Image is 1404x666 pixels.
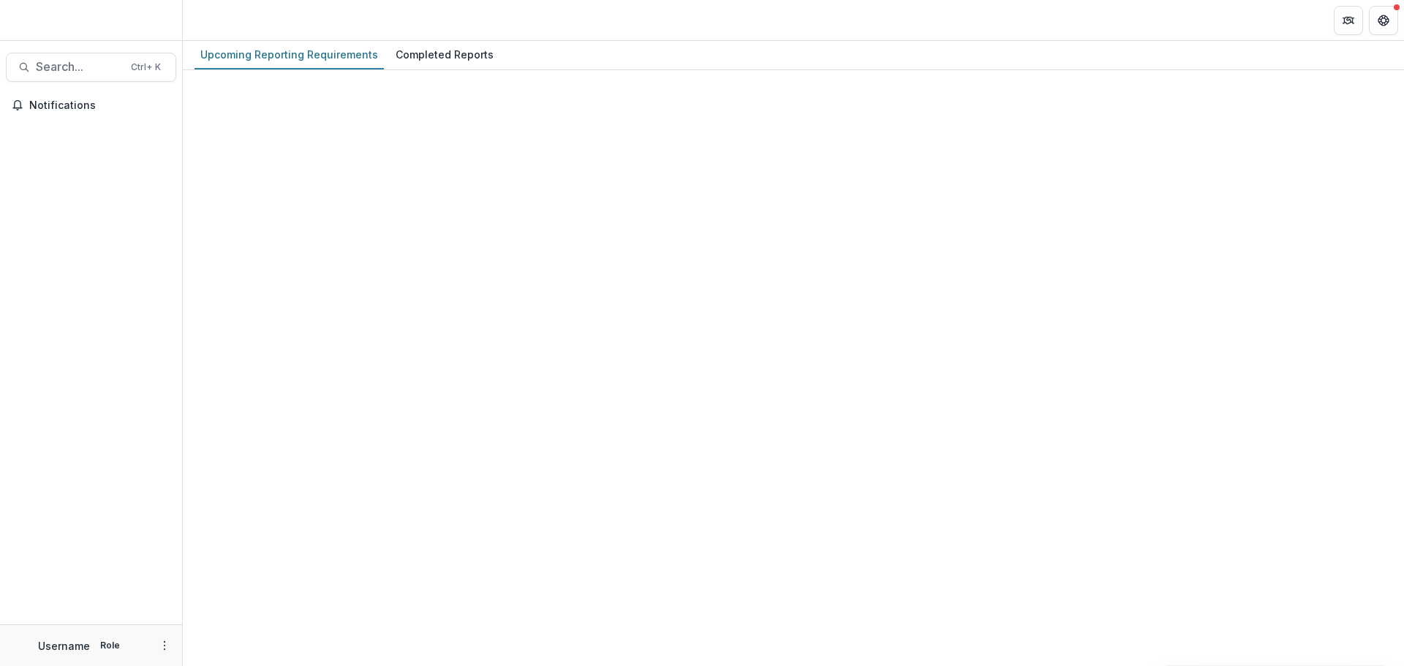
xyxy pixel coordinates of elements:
button: Get Help [1369,6,1398,35]
a: Completed Reports [390,41,499,69]
a: Upcoming Reporting Requirements [195,41,384,69]
button: Notifications [6,94,176,117]
button: More [156,637,173,654]
div: Ctrl + K [128,59,164,75]
button: Partners [1334,6,1363,35]
button: Search... [6,53,176,82]
span: Search... [36,60,122,74]
p: Username [38,638,90,654]
div: Upcoming Reporting Requirements [195,44,384,65]
div: Completed Reports [390,44,499,65]
p: Role [96,639,124,652]
span: Notifications [29,99,170,112]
